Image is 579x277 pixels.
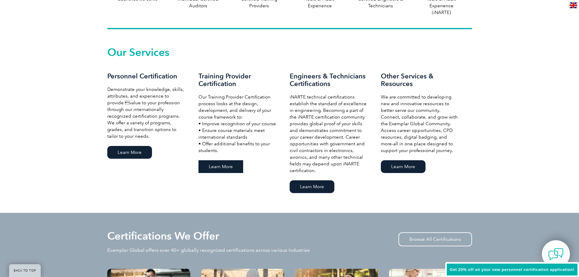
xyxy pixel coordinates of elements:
a: Learn More [290,180,334,193]
a: Learn More [198,160,243,173]
h3: Training Provider Certification [198,72,277,88]
p: iNARTE technical certifications establish the standard of excellence in engineering. Becoming a p... [290,94,369,174]
h2: Certifications We Offer [107,231,219,241]
h3: Engineers & Technicians Certifications [290,72,369,88]
a: BACK TO TOP [9,264,41,277]
h3: Personnel Certification [107,72,186,80]
p: Exemplar Global offers over 40+ globally recognized certifications across various industries [107,247,310,254]
p: Demonstrate your knowledge, skills, attributes, and experience to provide value to your professi... [107,86,186,140]
span: Get 20% off on your new personnel certification application! [450,267,574,272]
a: Browse All Certifications [398,232,472,246]
img: en [570,2,577,8]
h3: Other Services & Resources [381,72,460,88]
p: We are committed to developing new and innovative resources to better serve our community. Connec... [381,94,460,154]
h2: Our Services [107,47,472,57]
a: Learn More [107,146,152,159]
p: Our Training Provider Certification process looks at the design, development, and delivery of you... [198,94,277,154]
img: contact-chat.png [548,247,563,262]
a: Learn More [381,160,426,173]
